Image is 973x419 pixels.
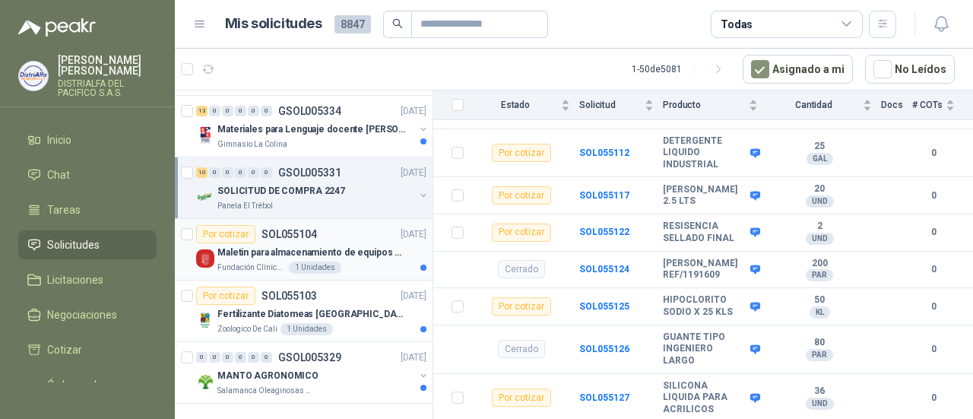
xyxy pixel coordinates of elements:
[492,186,551,205] div: Por cotizar
[579,190,629,201] a: SOL055117
[473,100,558,110] span: Estado
[912,90,973,120] th: # COTs
[912,262,955,277] b: 0
[912,189,955,203] b: 0
[18,300,157,329] a: Negociaciones
[579,90,663,120] th: Solicitud
[401,227,426,242] p: [DATE]
[663,380,746,416] b: SILICONA LIQUIDA PARA ACRILICOS
[235,106,246,116] div: 0
[19,62,48,90] img: Company Logo
[865,55,955,84] button: No Leídos
[579,148,629,158] a: SOL055112
[498,340,545,358] div: Cerrado
[579,392,629,403] a: SOL055127
[217,385,313,397] p: Salamanca Oleaginosas SAS
[217,369,319,383] p: MANTO AGRONOMICO
[663,332,746,367] b: GUANTE TIPO INGENIERO LARGO
[261,106,272,116] div: 0
[196,311,214,329] img: Company Logo
[196,287,255,305] div: Por cotizar
[492,224,551,242] div: Por cotizar
[912,100,943,110] span: # COTs
[663,294,746,318] b: HIPOCLORITO SODIO X 25 KLS
[196,225,255,243] div: Por cotizar
[767,337,872,349] b: 80
[810,306,830,319] div: KL
[767,100,860,110] span: Cantidad
[767,141,872,153] b: 25
[498,260,545,278] div: Cerrado
[663,258,746,281] b: [PERSON_NAME] REF/1191609
[401,289,426,303] p: [DATE]
[278,167,341,178] p: GSOL005331
[806,398,834,410] div: UND
[209,352,220,363] div: 0
[261,229,317,240] p: SOL055104
[47,306,117,323] span: Negociaciones
[18,160,157,189] a: Chat
[806,195,834,208] div: UND
[47,271,103,288] span: Licitaciones
[217,262,286,274] p: Fundación Clínica Shaio
[767,386,872,398] b: 36
[217,307,407,322] p: Fertilizante Diatomeas [GEOGRAPHIC_DATA] 25kg Polvo
[278,106,341,116] p: GSOL005334
[18,335,157,364] a: Cotizar
[579,344,629,354] a: SOL055126
[473,90,579,120] th: Estado
[806,269,833,281] div: PAR
[579,301,629,312] a: SOL055125
[912,342,955,357] b: 0
[663,184,746,208] b: [PERSON_NAME] 2.5 LTS
[47,132,71,148] span: Inicio
[235,167,246,178] div: 0
[222,352,233,363] div: 0
[881,90,912,120] th: Docs
[47,236,100,253] span: Solicitudes
[235,352,246,363] div: 0
[196,348,429,397] a: 0 0 0 0 0 0 GSOL005329[DATE] Company LogoMANTO AGRONOMICOSalamanca Oleaginosas SAS
[209,106,220,116] div: 0
[579,100,642,110] span: Solicitud
[807,153,833,165] div: GAL
[196,373,214,391] img: Company Logo
[175,281,433,342] a: Por cotizarSOL055103[DATE] Company LogoFertilizante Diatomeas [GEOGRAPHIC_DATA] 25kg PolvoZoologi...
[18,195,157,224] a: Tareas
[196,167,208,178] div: 10
[261,352,272,363] div: 0
[401,166,426,180] p: [DATE]
[261,290,317,301] p: SOL055103
[912,225,955,240] b: 0
[392,18,403,29] span: search
[47,341,82,358] span: Cotizar
[217,184,345,198] p: SOLICITUD DE COMPRA 2247
[663,221,746,244] b: RESISENCIA SELLADO FINAL
[209,167,220,178] div: 0
[18,125,157,154] a: Inicio
[47,376,142,410] span: Órdenes de Compra
[196,249,214,268] img: Company Logo
[912,146,955,160] b: 0
[289,262,341,274] div: 1 Unidades
[196,106,208,116] div: 13
[18,230,157,259] a: Solicitudes
[721,16,753,33] div: Todas
[217,138,287,151] p: Gimnasio La Colina
[401,351,426,365] p: [DATE]
[492,144,551,162] div: Por cotizar
[47,167,70,183] span: Chat
[248,167,259,178] div: 0
[196,352,208,363] div: 0
[579,264,629,275] a: SOL055124
[222,106,233,116] div: 0
[579,227,629,237] a: SOL055122
[18,265,157,294] a: Licitaciones
[767,258,872,270] b: 200
[912,391,955,405] b: 0
[175,219,433,281] a: Por cotizarSOL055104[DATE] Company LogoMaletin para almacenamiento de equipos medicos kits de pri...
